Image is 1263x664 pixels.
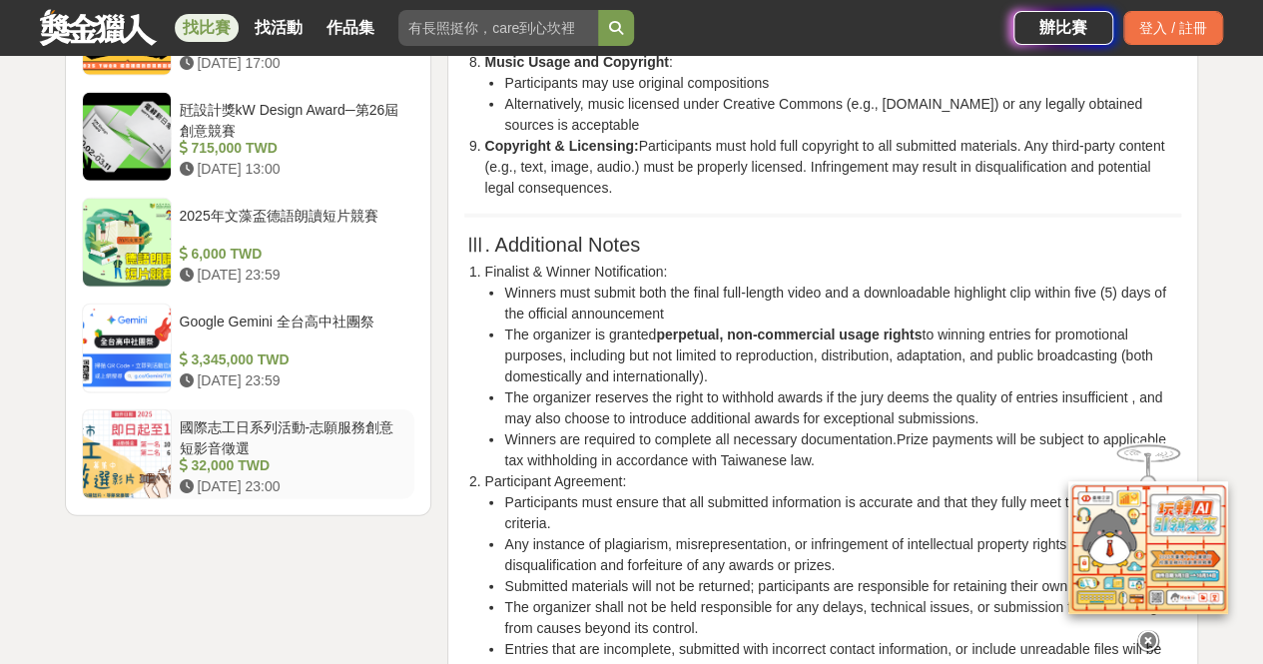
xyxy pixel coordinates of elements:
[504,325,1181,387] li: The organizer is granted to winning entries for promotional purposes, including but not limited t...
[504,534,1181,576] li: Any instance of plagiarism, misrepresentation, or infringement of intellectual property rights wi...
[180,100,407,138] div: 瓩設計獎kW Design Award─第26屆創意競賽
[180,206,407,244] div: 2025年文藻盃德語朗讀短片競賽
[484,136,1181,199] li: Participants must hold full copyright to all submitted materials. Any third-party content (e.g., ...
[484,52,1181,136] li: :
[484,262,1181,471] li: Finalist & Winner Notification:
[504,387,1181,429] li: The organizer reserves the right to withhold awards if the jury deems the quality of entries insu...
[504,597,1181,639] li: The organizer shall not be held responsible for any delays, technical issues, or submission failu...
[180,265,407,286] div: [DATE] 23:59
[318,14,382,42] a: 作品集
[1123,11,1223,45] div: 登入 / 註冊
[504,94,1181,136] li: Alternatively, music licensed under Creative Commons (e.g., [DOMAIN_NAME]) or any legally obtaine...
[180,53,407,74] div: [DATE] 17:00
[180,370,407,391] div: [DATE] 23:59
[180,455,407,476] div: 32,000 TWD
[180,244,407,265] div: 6,000 TWD
[180,349,407,370] div: 3,345,000 TWD
[484,54,668,70] strong: Music Usage and Copyright
[180,417,407,455] div: 國際志工日系列活動-志願服務創意短影音徵選
[484,138,638,154] strong: Copyright & Licensing:
[82,198,415,288] a: 2025年文藻盃德語朗讀短片競賽 6,000 TWD [DATE] 23:59
[504,492,1181,534] li: Participants must ensure that all submitted information is accurate and that they fully meet the ...
[1013,11,1113,45] a: 辦比賽
[504,283,1181,325] li: Winners must submit both the final full-length video and a downloadable highlight clip within fiv...
[398,10,598,46] input: 有長照挺你，care到心坎裡！青春出手，拍出照顧 影音徵件活動
[180,138,407,159] div: 715,000 TWD
[82,409,415,499] a: 國際志工日系列活動-志願服務創意短影音徵選 32,000 TWD [DATE] 23:00
[1068,481,1228,614] img: d2146d9a-e6f6-4337-9592-8cefde37ba6b.png
[504,73,1181,94] li: Participants may use original compositions
[175,14,239,42] a: 找比賽
[180,312,407,349] div: Google Gemini 全台高中社團祭
[82,92,415,182] a: 瓩設計獎kW Design Award─第26屆創意競賽 715,000 TWD [DATE] 13:00
[180,476,407,497] div: [DATE] 23:00
[504,429,1181,471] li: Winners are required to complete all necessary documentation.Prize payments will be subject to ap...
[464,233,1181,257] h2: Ⅲ. Additional Notes
[504,576,1181,597] li: Submitted materials will not be returned; participants are responsible for retaining their own ba...
[82,304,415,393] a: Google Gemini 全台高中社團祭 3,345,000 TWD [DATE] 23:59
[180,159,407,180] div: [DATE] 13:00
[656,327,922,342] strong: perpetual, non-commercial usage rights
[247,14,311,42] a: 找活動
